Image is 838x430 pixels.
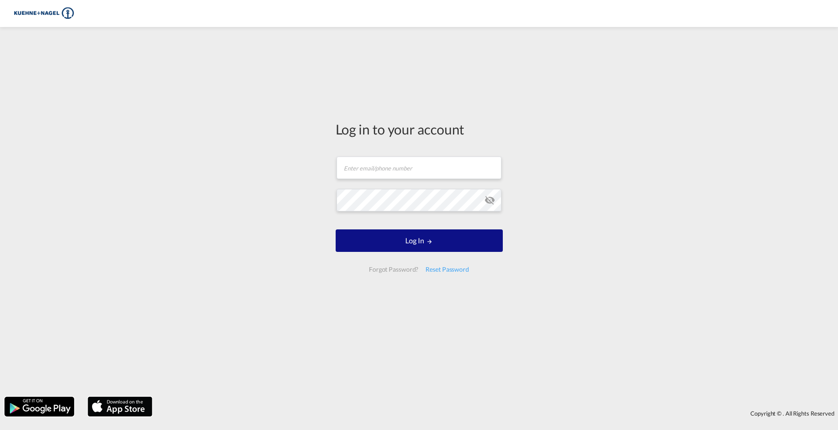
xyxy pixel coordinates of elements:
div: Forgot Password? [365,261,422,278]
img: google.png [4,396,75,417]
div: Log in to your account [336,120,503,139]
div: Copyright © . All Rights Reserved [157,406,838,421]
img: apple.png [87,396,153,417]
input: Enter email/phone number [337,157,501,179]
div: Reset Password [422,261,473,278]
img: 36441310f41511efafde313da40ec4a4.png [13,4,74,24]
button: LOGIN [336,229,503,252]
md-icon: icon-eye-off [484,195,495,206]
